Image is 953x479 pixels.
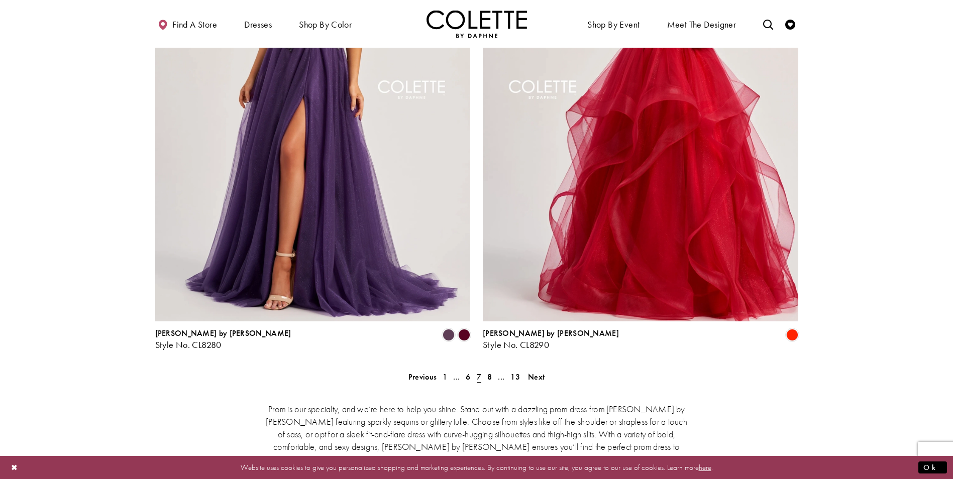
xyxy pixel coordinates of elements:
[483,339,549,350] span: Style No. CL8290
[507,370,523,384] a: 13
[483,329,619,350] div: Colette by Daphne Style No. CL8290
[918,461,947,473] button: Submit Dialog
[587,20,640,30] span: Shop By Event
[155,339,222,350] span: Style No. CL8280
[450,370,463,384] a: ...
[466,372,470,382] span: 6
[172,20,217,30] span: Find a store
[498,372,504,382] span: ...
[667,20,736,30] span: Meet the designer
[458,329,470,341] i: Burgundy
[483,328,619,338] span: [PERSON_NAME] by [PERSON_NAME]
[242,10,274,38] span: Dresses
[525,370,548,384] a: Next Page
[6,458,23,476] button: Close Dialog
[786,329,798,341] i: Scarlet
[477,372,481,382] span: 7
[487,372,492,382] span: 8
[783,10,798,38] a: Check Wishlist
[408,372,437,382] span: Previous
[665,10,739,38] a: Meet the designer
[296,10,354,38] span: Shop by color
[263,403,690,478] p: Prom is our specialty, and we’re here to help you shine. Stand out with a dazzling prom dress fro...
[463,370,473,384] a: 6
[495,370,507,384] a: ...
[155,10,220,38] a: Find a store
[585,10,642,38] span: Shop By Event
[155,328,291,338] span: [PERSON_NAME] by [PERSON_NAME]
[699,462,711,472] a: here
[510,372,520,382] span: 13
[453,372,460,382] span: ...
[405,370,440,384] a: Prev Page
[443,329,455,341] i: Plum
[155,329,291,350] div: Colette by Daphne Style No. CL8280
[427,10,527,38] img: Colette by Daphne
[427,10,527,38] a: Visit Home Page
[484,370,495,384] a: 8
[528,372,545,382] span: Next
[474,370,484,384] span: Current page
[443,372,447,382] span: 1
[244,20,272,30] span: Dresses
[761,10,776,38] a: Toggle search
[72,460,881,474] p: Website uses cookies to give you personalized shopping and marketing experiences. By continuing t...
[299,20,352,30] span: Shop by color
[440,370,450,384] a: 1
